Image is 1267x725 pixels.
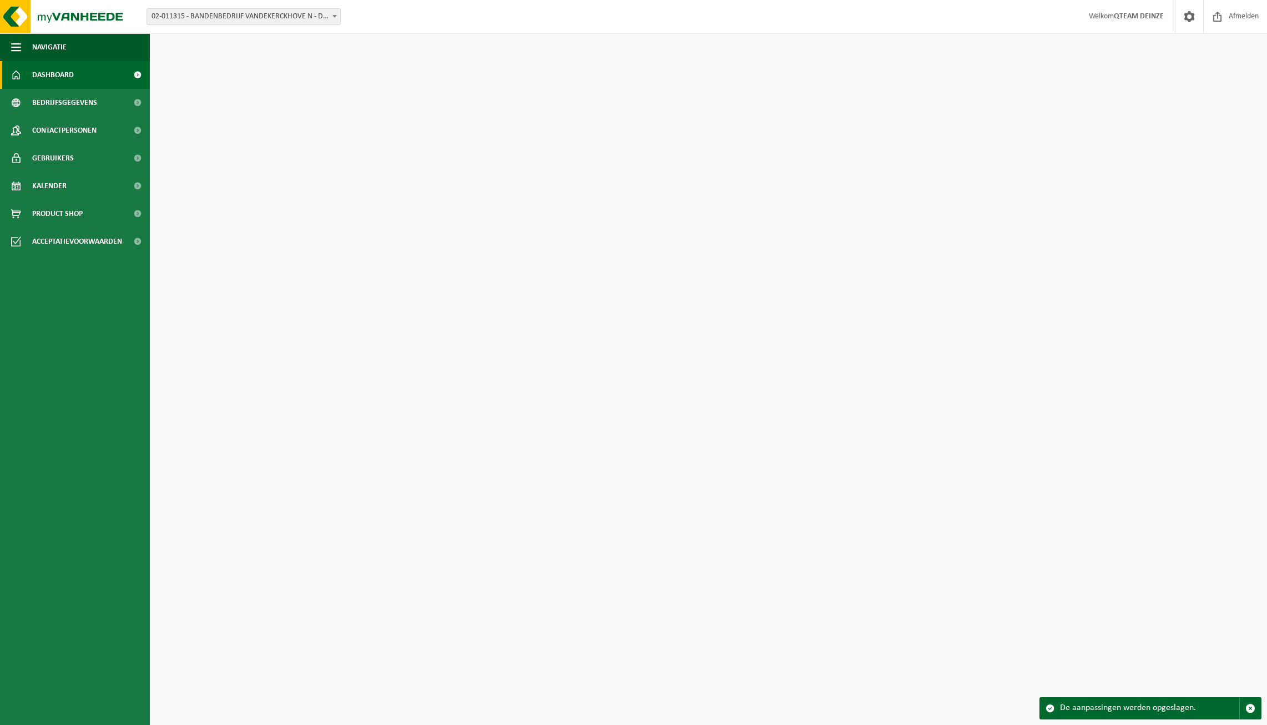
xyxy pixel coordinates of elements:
span: Contactpersonen [32,117,97,144]
span: 02-011315 - BANDENBEDRIJF VANDEKERCKHOVE N - DEINZE [147,9,340,24]
div: De aanpassingen werden opgeslagen. [1060,698,1239,719]
span: Navigatie [32,33,67,61]
span: Dashboard [32,61,74,89]
span: Bedrijfsgegevens [32,89,97,117]
span: Kalender [32,172,67,200]
span: 02-011315 - BANDENBEDRIJF VANDEKERCKHOVE N - DEINZE [147,8,341,25]
strong: QTEAM DEINZE [1114,12,1164,21]
span: Acceptatievoorwaarden [32,228,122,255]
span: Product Shop [32,200,83,228]
span: Gebruikers [32,144,74,172]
